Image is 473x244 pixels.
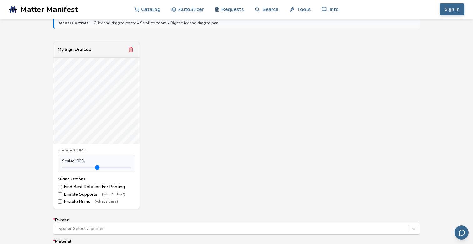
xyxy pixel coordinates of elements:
label: Enable Brims [58,199,135,204]
span: (what's this?) [102,192,125,197]
div: Slicing Options: [58,177,135,181]
button: Remove model [126,45,135,54]
input: Enable Brims(what's this?) [58,199,62,204]
strong: Model Controls: [59,21,89,25]
span: Scale: 100 % [62,159,85,164]
label: Find Best Rotation For Printing [58,184,135,189]
label: Printer [53,218,420,235]
button: Send feedback via email [455,225,469,240]
button: Sign In [440,3,464,15]
span: Click and drag to rotate • Scroll to zoom • Right click and drag to pan [94,21,218,25]
input: Enable Supports(what's this?) [58,192,62,196]
span: Matter Manifest [20,5,78,14]
input: *PrinterType or Select a printer [57,226,58,231]
div: My Sign Draft.stl [58,47,91,52]
span: (what's this?) [95,199,118,204]
label: Enable Supports [58,192,135,197]
input: Find Best Rotation For Printing [58,185,62,189]
div: File Size: 0.03MB [58,148,135,153]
